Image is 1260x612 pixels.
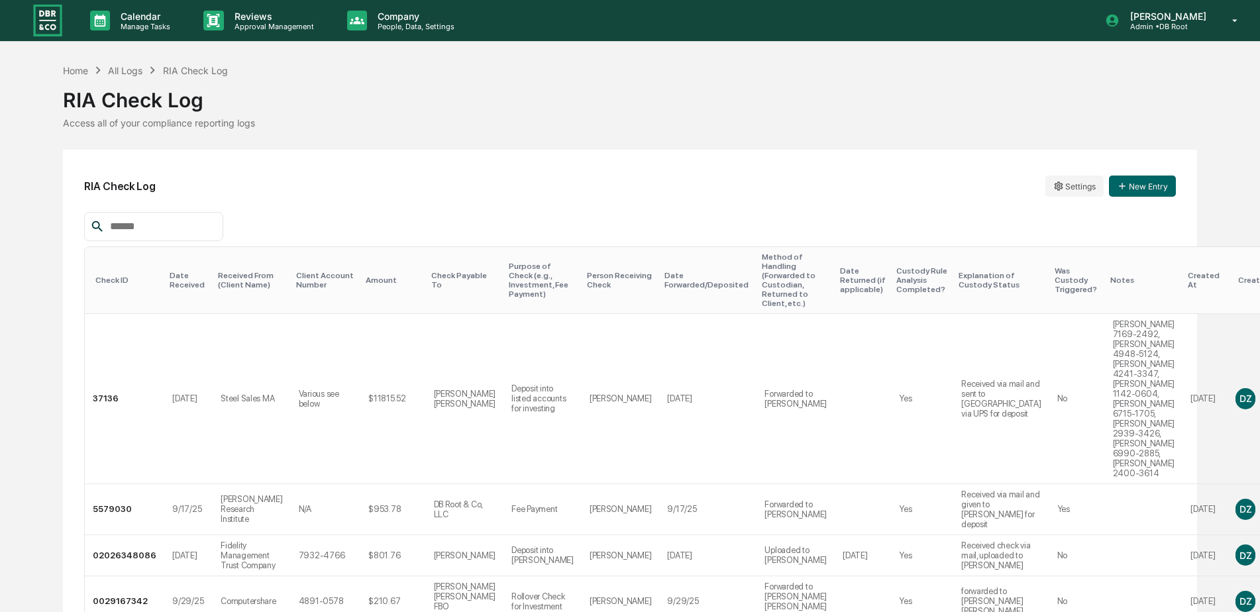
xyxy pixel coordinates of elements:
[1049,314,1105,484] td: No
[291,314,360,484] td: Various see below
[659,535,757,576] td: [DATE]
[953,314,1049,484] td: Received via mail and sent to [GEOGRAPHIC_DATA] via UPS for deposit
[163,65,228,76] div: RIA Check Log
[164,535,213,576] td: [DATE]
[757,314,835,484] td: Forwarded to [PERSON_NAME]
[896,266,948,294] div: Toggle SortBy
[85,314,164,484] td: 37136
[110,22,177,31] p: Manage Tasks
[110,11,177,22] p: Calendar
[757,484,835,535] td: Forwarded to [PERSON_NAME]
[1182,535,1228,576] td: [DATE]
[1120,22,1213,31] p: Admin • DB Root
[95,276,159,285] div: Toggle SortBy
[32,3,64,38] img: logo
[891,484,953,535] td: Yes
[213,484,291,535] td: [PERSON_NAME] Research Institute
[509,262,576,299] div: Toggle SortBy
[1218,568,1253,604] iframe: Open customer support
[164,314,213,484] td: [DATE]
[431,271,499,289] div: Toggle SortBy
[296,271,355,289] div: Toggle SortBy
[108,65,142,76] div: All Logs
[85,535,164,576] td: 02026348086
[367,22,461,31] p: People, Data, Settings
[63,77,1197,112] div: RIA Check Log
[218,271,286,289] div: Toggle SortBy
[291,535,360,576] td: 7932-4766
[1182,484,1228,535] td: [DATE]
[426,484,504,535] td: DB Root & Co, LLC
[1109,176,1176,197] button: New Entry
[366,276,420,285] div: Toggle SortBy
[1105,314,1183,484] td: [PERSON_NAME] 7169-2492, [PERSON_NAME] 4948-5124, [PERSON_NAME] 4241-3347, [PERSON_NAME] 1142-060...
[224,22,321,31] p: Approval Management
[1049,484,1105,535] td: Yes
[1188,271,1222,289] div: Toggle SortBy
[1239,503,1251,515] span: DZ
[1239,393,1251,404] span: DZ
[582,535,660,576] td: [PERSON_NAME]
[213,535,291,576] td: Fidelity Management Trust Company
[757,535,835,576] td: Uploaded to [PERSON_NAME]
[587,271,655,289] div: Toggle SortBy
[213,314,291,484] td: Steel Sales MA
[1110,276,1178,285] div: Toggle SortBy
[291,484,360,535] td: N/A
[835,535,891,576] td: [DATE]
[426,535,504,576] td: [PERSON_NAME]
[1055,266,1100,294] div: Toggle SortBy
[762,252,829,308] div: Toggle SortBy
[85,484,164,535] td: 5579030
[582,484,660,535] td: [PERSON_NAME]
[959,271,1044,289] div: Toggle SortBy
[426,314,504,484] td: [PERSON_NAME] [PERSON_NAME]
[1239,550,1251,561] span: DZ
[891,535,953,576] td: Yes
[503,484,582,535] td: Fee Payment
[84,180,156,193] h2: RIA Check Log
[367,11,461,22] p: Company
[1182,314,1228,484] td: [DATE]
[659,314,757,484] td: [DATE]
[891,314,953,484] td: Yes
[63,65,88,76] div: Home
[1045,176,1104,197] button: Settings
[1049,535,1105,576] td: No
[953,535,1049,576] td: Received check via mail, uploaded to [PERSON_NAME]
[503,535,582,576] td: Deposit into [PERSON_NAME]
[953,484,1049,535] td: Received via mail and given to [PERSON_NAME] for deposit
[360,484,425,535] td: $953.78
[224,11,321,22] p: Reviews
[360,535,425,576] td: $801.76
[170,271,207,289] div: Toggle SortBy
[1120,11,1213,22] p: [PERSON_NAME]
[840,266,886,294] div: Toggle SortBy
[503,314,582,484] td: Deposit into listed accounts for investing
[164,484,213,535] td: 9/17/25
[360,314,425,484] td: $11815.52
[63,117,1197,128] div: Access all of your compliance reporting logs
[659,484,757,535] td: 9/17/25
[582,314,660,484] td: [PERSON_NAME]
[664,271,751,289] div: Toggle SortBy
